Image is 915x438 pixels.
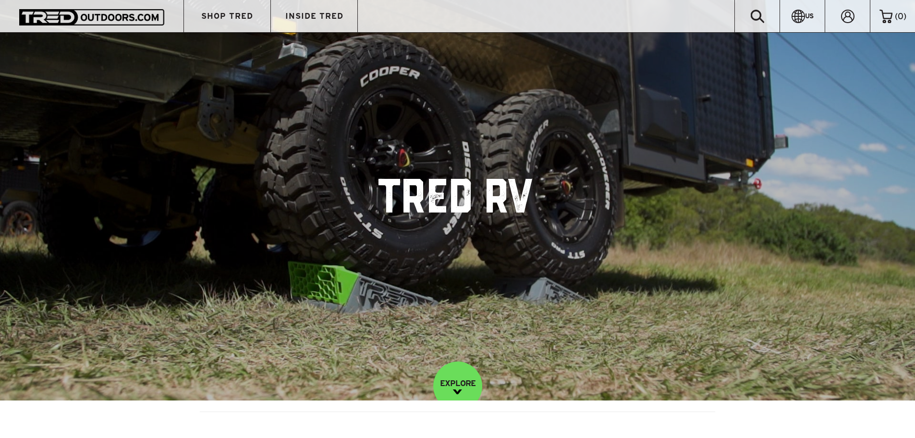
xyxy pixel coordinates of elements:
[201,12,253,20] span: SHOP TRED
[879,10,892,23] img: cart-icon
[433,362,482,411] a: EXPLORE
[453,389,462,394] img: down-image
[898,12,903,21] span: 0
[19,9,164,25] img: TRED Outdoors America
[378,179,537,222] h1: TRED RV
[285,12,343,20] span: INSIDE TRED
[895,12,906,21] span: ( )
